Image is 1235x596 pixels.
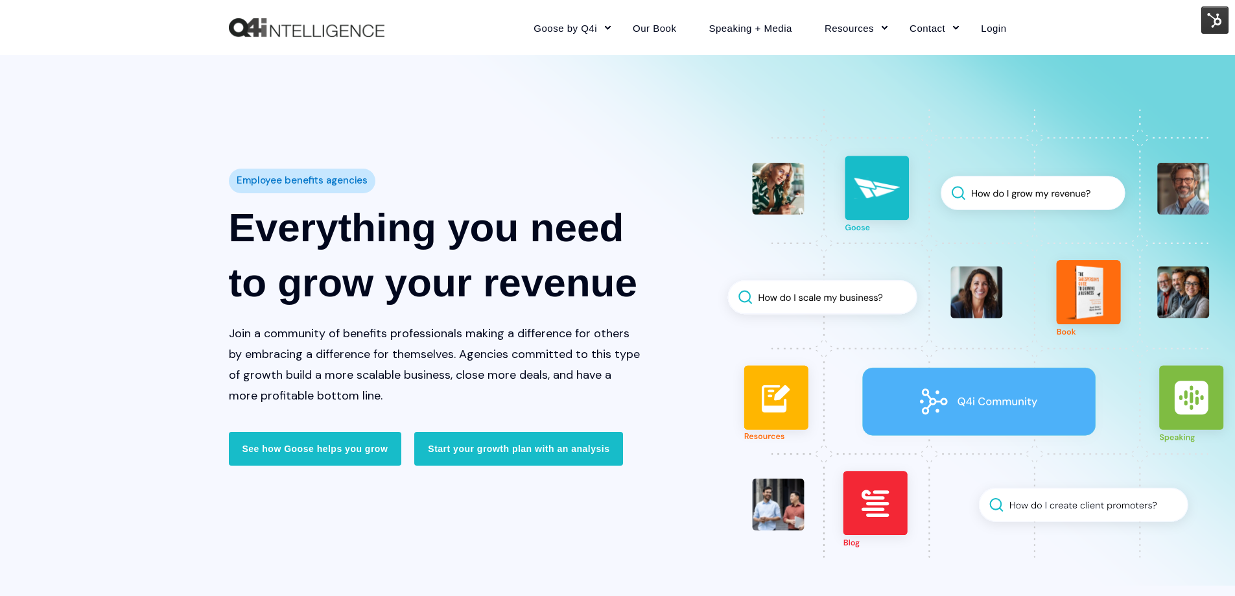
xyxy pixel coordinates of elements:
[229,432,402,466] a: See how Goose helps you grow
[229,18,384,38] a: Back to Home
[414,432,623,466] a: Start your growth plan with an analysis
[1201,6,1229,34] img: HubSpot Tools Menu Toggle
[229,200,641,310] h1: Everything you need to grow your revenue
[229,323,641,406] p: Join a community of benefits professionals making a difference for others by embracing a differen...
[229,18,384,38] img: Q4intelligence, LLC logo
[237,171,368,190] span: Employee benefits agencies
